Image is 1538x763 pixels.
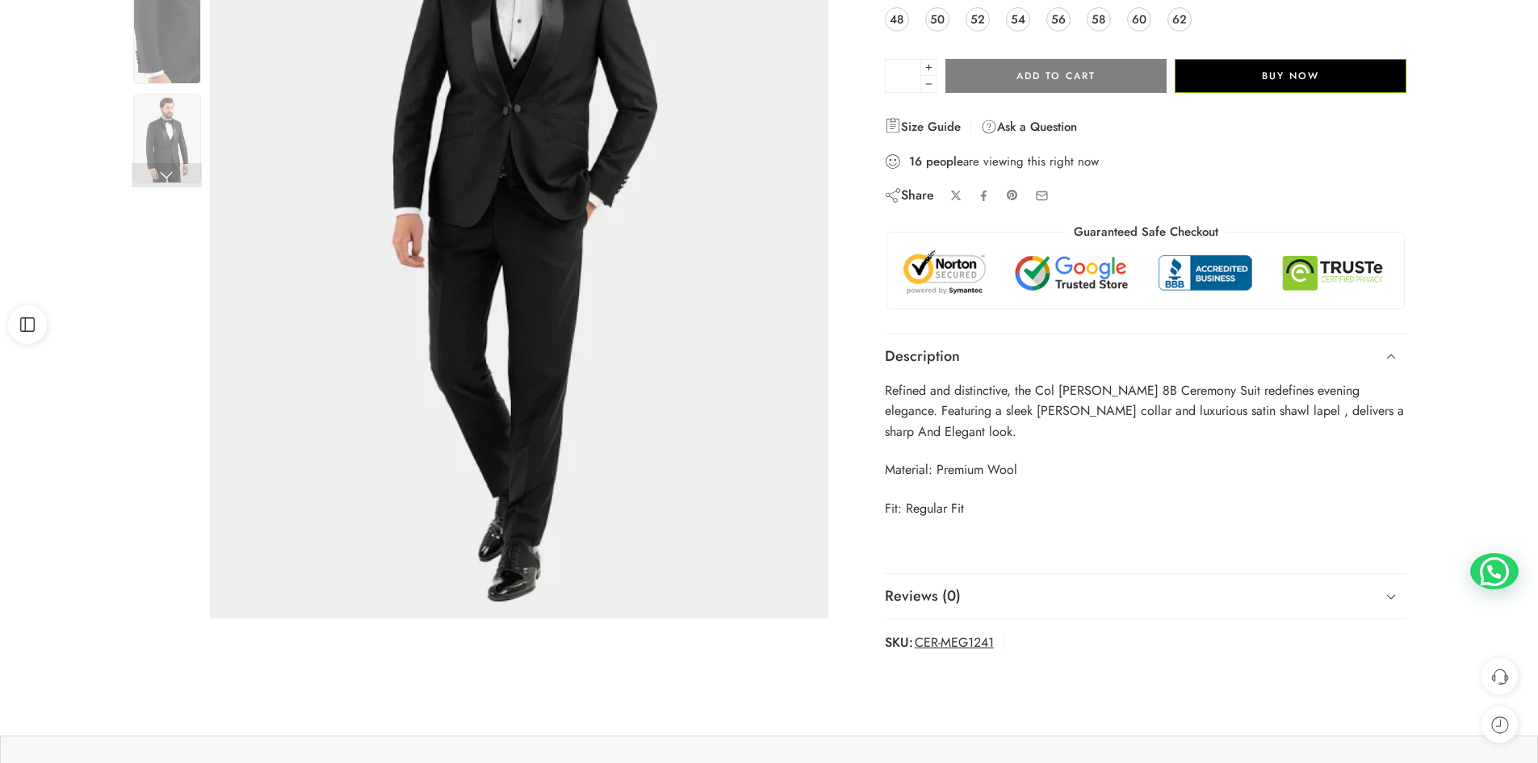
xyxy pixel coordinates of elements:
p: Material: Premium Wool [885,459,1407,480]
a: 58 [1087,7,1111,31]
a: Description [885,334,1407,379]
button: Buy Now [1175,59,1406,93]
span: 58 [1092,8,1105,30]
a: Ask a Question [981,117,1077,136]
span: CER-MEG1241 [915,631,994,655]
span: 50 [930,8,945,30]
span: 56 [1051,8,1066,30]
div: Share [885,187,934,204]
span: 52 [970,8,985,30]
strong: people [926,153,963,170]
strong: 16 [909,153,922,170]
a: Reviews (0) [885,574,1407,619]
span: 62 [1172,8,1187,30]
a: 50 [925,7,949,31]
a: Pin on Pinterest [1006,189,1019,202]
a: Share on Facebook [978,190,990,202]
input: Product quantity [885,59,921,93]
img: Ceremony Website 2Artboard 44 [133,94,201,183]
span: 54 [1011,8,1025,30]
p: Refined and distinctive, the Col [PERSON_NAME] 8B Ceremony Suit redefines evening elegance. Featu... [885,380,1407,442]
a: 54 [1006,7,1030,31]
button: Add to cart [945,59,1167,93]
span: 48 [890,8,903,30]
p: Fit: Regular Fit [885,498,1407,519]
a: Email to your friends [1035,189,1049,203]
span: 60 [1132,8,1146,30]
a: Share on X [950,190,962,202]
div: are viewing this right now [885,153,1407,170]
a: 48 [885,7,909,31]
a: 56 [1046,7,1071,31]
legend: Guaranteed Safe Checkout [1066,224,1226,241]
a: 52 [966,7,990,31]
img: Trust [899,249,1393,296]
strong: SKU: [885,631,913,655]
a: 60 [1127,7,1151,31]
a: 62 [1167,7,1192,31]
a: Size Guide [885,117,961,136]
